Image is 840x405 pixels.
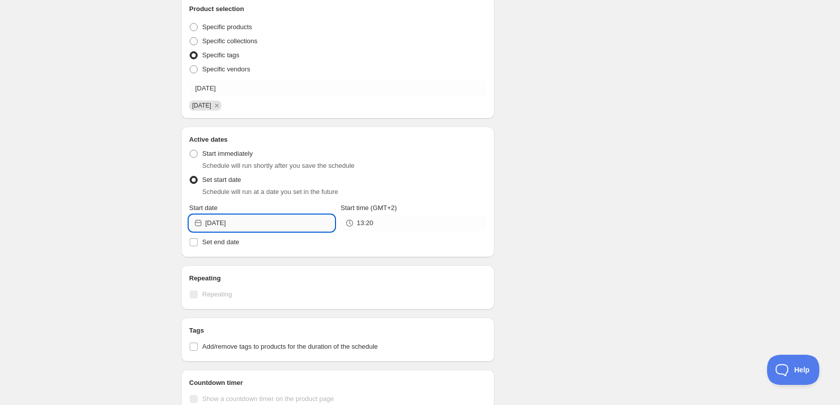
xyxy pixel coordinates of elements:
button: Remove 24/08/2025 [212,101,221,110]
span: Specific vendors [202,65,250,73]
span: Schedule will run shortly after you save the schedule [202,162,355,169]
span: Specific collections [202,37,258,45]
h2: Active dates [189,135,486,145]
span: Schedule will run at a date you set in the future [202,188,338,195]
span: Add/remove tags to products for the duration of the schedule [202,343,378,350]
span: Start immediately [202,150,253,157]
span: Start time (GMT+2) [341,204,397,212]
span: Set start date [202,176,241,183]
h2: Product selection [189,4,486,14]
span: 24/08/2025 [192,102,211,109]
span: Specific products [202,23,252,31]
span: Show a countdown timer on the product page [202,395,334,402]
span: Repeating [202,290,232,298]
h2: Repeating [189,273,486,283]
span: Specific tags [202,51,239,59]
span: Start date [189,204,217,212]
h2: Tags [189,326,486,336]
span: Set end date [202,238,239,246]
h2: Countdown timer [189,378,486,388]
iframe: Toggle Customer Support [767,355,820,385]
